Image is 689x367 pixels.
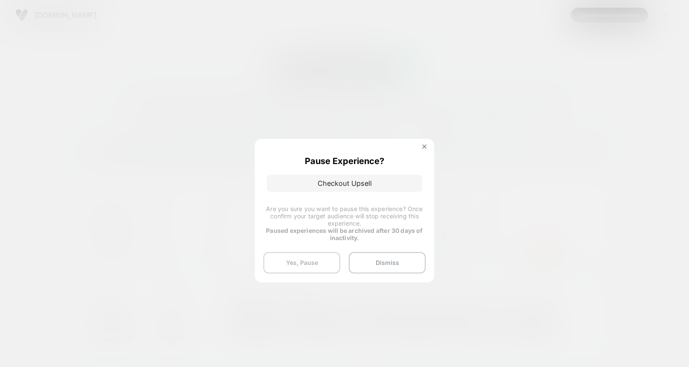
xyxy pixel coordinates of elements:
[349,252,426,273] button: Dismiss
[263,252,340,273] button: Yes, Pause
[266,205,423,227] span: Are you sure you want to pause this experience? Once confirm your target audience will stop recei...
[422,144,426,149] img: close
[305,156,384,166] p: Pause Experience?
[266,227,423,241] strong: Paused experiences will be archived after 30 days of inactivity.
[267,175,422,192] p: Checkout Upsell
